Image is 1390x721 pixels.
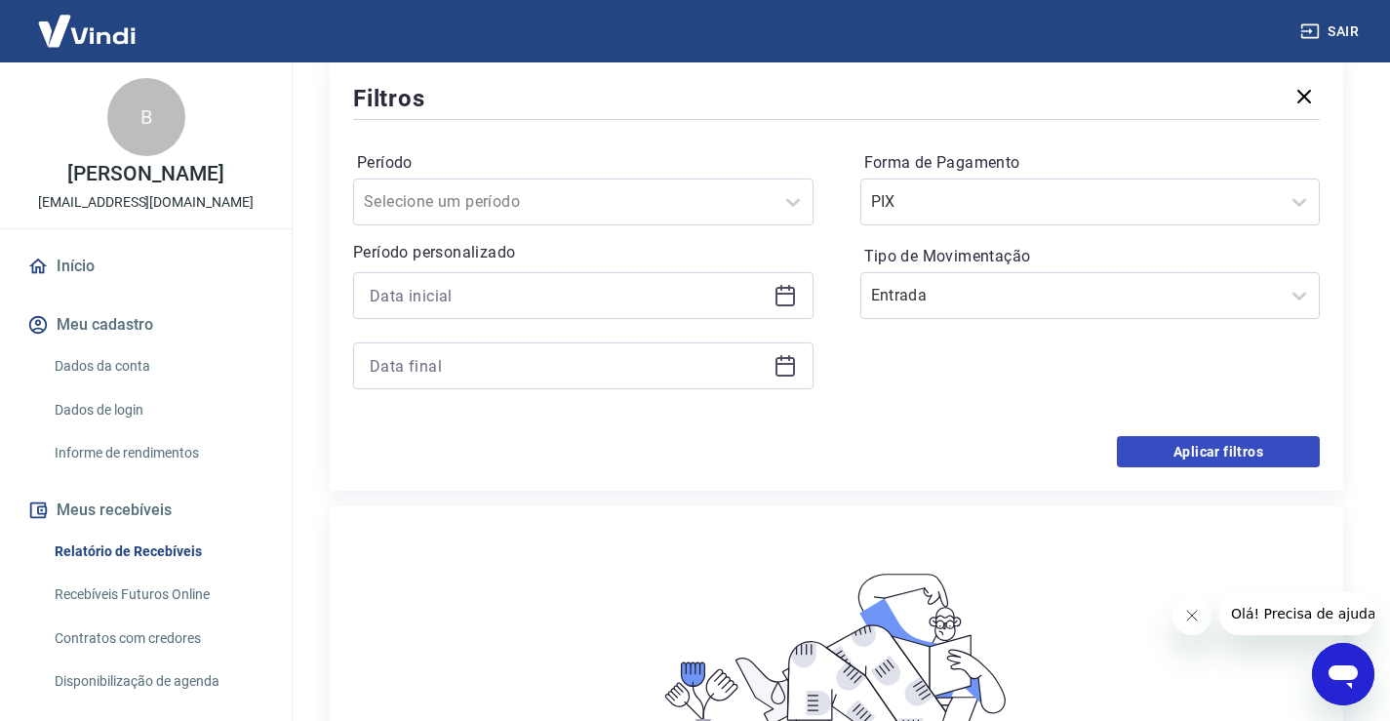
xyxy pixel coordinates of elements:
button: Aplicar filtros [1117,436,1320,467]
iframe: Mensagem da empresa [1219,592,1374,635]
a: Recebíveis Futuros Online [47,575,268,615]
button: Meus recebíveis [23,489,268,532]
input: Data inicial [370,281,766,310]
a: Dados de login [47,390,268,430]
h5: Filtros [353,83,425,114]
p: [EMAIL_ADDRESS][DOMAIN_NAME] [38,192,254,213]
span: Olá! Precisa de ajuda? [12,14,164,29]
a: Contratos com credores [47,619,268,659]
a: Início [23,245,268,288]
input: Data final [370,351,766,381]
button: Meu cadastro [23,303,268,346]
a: Relatório de Recebíveis [47,532,268,572]
iframe: Fechar mensagem [1172,596,1211,635]
label: Tipo de Movimentação [864,245,1317,268]
label: Forma de Pagamento [864,151,1317,175]
a: Disponibilização de agenda [47,661,268,701]
img: Vindi [23,1,150,60]
a: Informe de rendimentos [47,433,268,473]
label: Período [357,151,810,175]
a: Dados da conta [47,346,268,386]
p: [PERSON_NAME] [67,164,223,184]
div: B [107,78,185,156]
iframe: Botão para abrir a janela de mensagens [1312,643,1374,705]
p: Período personalizado [353,241,814,264]
button: Sair [1296,14,1367,50]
